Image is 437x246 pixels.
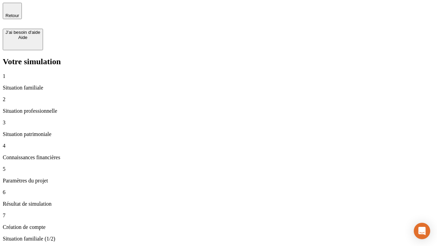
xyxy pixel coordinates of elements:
[3,224,434,230] p: Création de compte
[3,166,434,172] p: 5
[3,57,434,66] h2: Votre simulation
[3,73,434,79] p: 1
[3,3,22,19] button: Retour
[3,201,434,207] p: Résultat de simulation
[3,108,434,114] p: Situation professionnelle
[3,120,434,126] p: 3
[3,143,434,149] p: 4
[5,35,40,40] div: Aide
[3,96,434,102] p: 2
[3,236,434,242] p: Situation familiale (1/2)
[3,178,434,184] p: Paramètres du projet
[3,213,434,219] p: 7
[414,223,430,239] div: Open Intercom Messenger
[3,131,434,137] p: Situation patrimoniale
[3,189,434,195] p: 6
[5,13,19,18] span: Retour
[3,154,434,161] p: Connaissances financières
[3,29,43,50] button: J’ai besoin d'aideAide
[3,85,434,91] p: Situation familiale
[5,30,40,35] div: J’ai besoin d'aide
